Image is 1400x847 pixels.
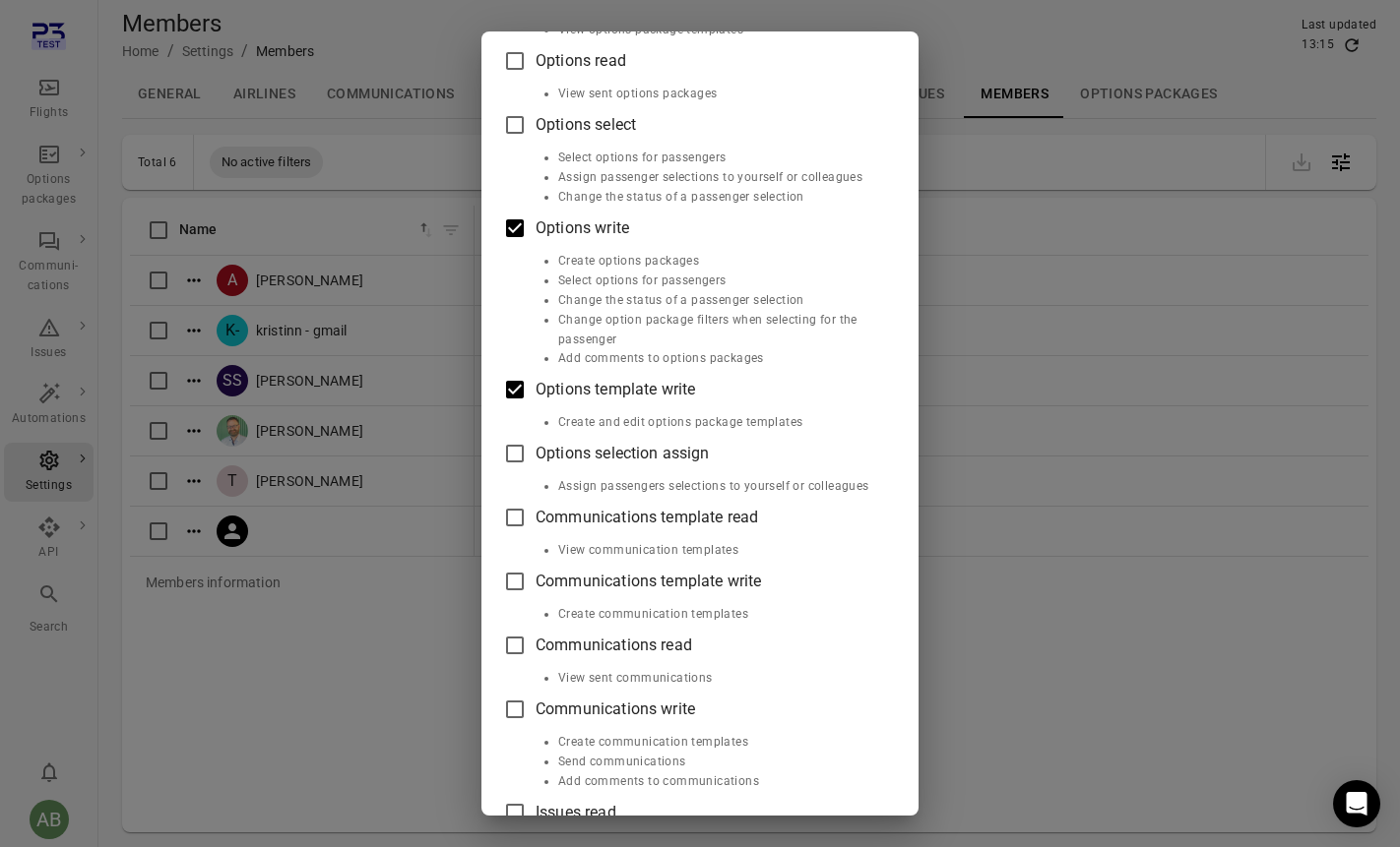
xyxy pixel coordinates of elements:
li: Assign passenger selections to yourself or colleagues [558,168,881,188]
li: Change the status of a passenger selection [558,188,881,208]
span: Communications template read [536,506,758,529]
li: View communication templates [558,541,881,561]
li: Select options for passengers [558,272,881,291]
span: Options template write [536,378,695,401]
div: Open Intercom Messenger [1333,780,1380,827]
li: View sent communications [558,669,881,689]
li: Create communication templates [558,605,881,625]
li: Create communication templates [558,733,881,753]
span: Options read [536,49,626,73]
span: Options select [536,113,636,137]
span: Issues read [536,801,616,824]
li: Create options packages [558,252,881,272]
li: View options package templates [558,21,881,40]
li: Send communications [558,753,881,772]
li: Assign passengers selections to yourself or colleagues [558,477,881,497]
span: Options write [536,216,629,240]
span: Communications template write [536,570,761,593]
li: Create and edit options package templates [558,413,881,433]
li: Select options for passengers [558,149,881,168]
span: Options selection assign [536,442,710,465]
li: View sent options packages [558,85,881,104]
span: Communications read [536,634,692,657]
span: Communications write [536,697,695,721]
li: Change the status of a passenger selection [558,291,881,311]
li: Add comments to options packages [558,349,881,369]
li: Change option package filters when selecting for the passenger [558,311,881,350]
li: Add comments to communications [558,772,881,792]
